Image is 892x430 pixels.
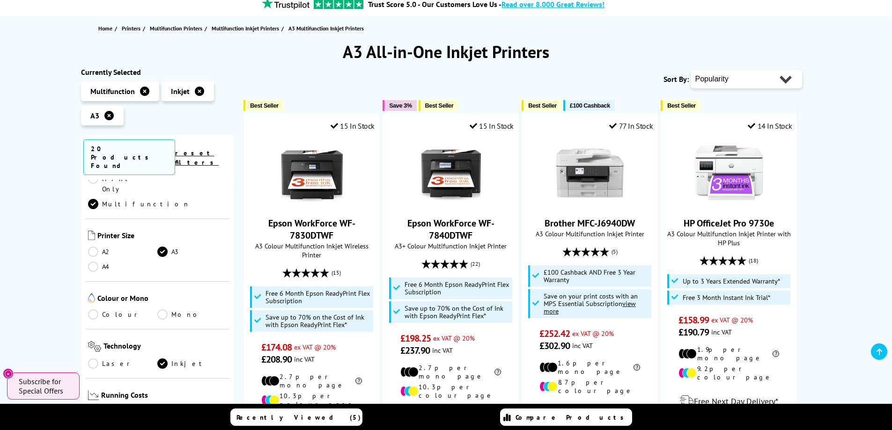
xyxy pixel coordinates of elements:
[268,217,355,241] a: Epson WorkForce WF-7830DTWF
[570,102,610,109] span: £100 Cashback
[749,252,758,270] span: (18)
[432,346,453,355] span: inc VAT
[383,100,416,111] button: Save 3%
[609,121,653,131] div: 77 In Stock
[555,138,625,208] img: Brother MFC-J6940DW
[81,41,811,63] h1: A3 All-in-One Inkjet Printers
[261,353,292,365] span: £208.90
[563,100,615,111] button: £100 Cashback
[265,313,371,328] span: Save up to 70% on the Cost of Ink with Epson ReadyPrint Flex*
[663,74,689,84] span: Sort By:
[88,341,102,352] img: Technology
[389,102,412,109] span: Save 3%
[122,23,143,33] a: Printers
[277,138,347,208] img: Epson WorkForce WF-7830DTWF
[694,138,764,208] img: HP OfficeJet Pro 9730e
[88,174,158,194] a: Print Only
[528,102,557,109] span: Best Seller
[678,314,709,326] span: £158.99
[88,199,190,209] a: Multifunction
[694,200,764,210] a: HP OfficeJet Pro 9730e
[157,247,227,257] a: A3
[19,377,70,395] span: Subscribe for Special Offers
[527,402,653,428] div: modal_delivery
[101,390,227,402] span: Running Costs
[90,111,99,120] span: A3
[157,309,227,320] a: Mono
[157,358,227,369] a: Inkjet
[678,364,779,381] li: 9.2p per colour page
[250,102,279,109] span: Best Seller
[544,299,636,315] u: view more
[711,328,732,336] span: inc VAT
[678,326,709,338] span: £190.79
[171,87,190,96] span: Inkjet
[683,277,780,285] span: Up to 3 Years Extended Warranty*
[544,269,649,284] span: £100 Cashback AND Free 3 Year Warranty
[425,102,454,109] span: Best Seller
[88,390,99,400] img: Running Costs
[90,87,135,96] span: Multifunction
[661,100,700,111] button: Best Seller
[150,23,202,33] span: Multifunction Printers
[400,383,501,400] li: 10.3p per colour page
[666,229,792,247] span: A3 Colour Multifunction Inkjet Printer with HP Plus
[400,364,501,380] li: 2.7p per mono page
[572,329,614,338] span: ex VAT @ 20%
[405,305,510,320] span: Save up to 70% on the Cost of Ink with Epson ReadyPrint Flex*
[236,413,361,422] span: Recently Viewed (5)
[249,241,375,259] span: A3 Colour Multifunction Inkjet Wireless Printer
[150,23,205,33] a: Multifunction Printers
[212,23,279,33] span: Multifunction Inkjet Printers
[527,229,653,238] span: A3 Colour Multifunction Inkjet Printer
[88,247,158,257] a: A2
[522,100,561,111] button: Best Seller
[539,340,570,352] span: £302.90
[400,344,430,357] span: £237.90
[3,368,14,379] button: Close
[516,413,629,422] span: Compare Products
[572,341,593,350] span: inc VAT
[539,359,640,376] li: 1.6p per mono page
[407,217,494,241] a: Epson WorkForce WF-7840DTWF
[684,217,774,229] a: HP OfficeJet Pro 9730e
[294,343,336,351] span: ex VAT @ 20%
[97,231,228,242] span: Printer Size
[470,121,514,131] div: 15 In Stock
[388,241,514,250] span: A3+ Colour Multifunction Inkjet Printer
[332,264,341,282] span: (15)
[261,341,292,353] span: £174.08
[539,328,570,340] span: £252.42
[265,290,371,305] span: Free 6 Month Epson ReadyPrint Flex Subscription
[612,243,618,261] span: (5)
[400,332,431,344] span: £198.25
[471,255,480,273] span: (22)
[405,281,510,296] span: Free 6 Month Epson ReadyPrint Flex Subscription
[98,23,115,33] a: Home
[416,138,486,208] img: Epson WorkForce WF-7840DTWF
[416,200,486,210] a: Epson WorkForce WF-7840DTWF
[544,292,638,315] span: Save on your print costs with an MPS Essential Subscription
[277,200,347,210] a: Epson WorkForce WF-7830DTWF
[683,294,770,301] span: Free 3 Month Instant Ink Trial*
[103,341,227,354] span: Technology
[500,408,632,426] a: Compare Products
[122,23,140,33] span: Printers
[88,309,158,320] a: Colour
[261,392,362,408] li: 10.3p per colour page
[711,315,753,324] span: ex VAT @ 20%
[433,334,475,343] span: ex VAT @ 20%
[261,372,362,389] li: 2.7p per mono page
[88,358,158,369] a: Laser
[539,378,640,395] li: 8.7p per colour page
[243,100,283,111] button: Best Seller
[419,100,458,111] button: Best Seller
[678,345,779,362] li: 1.9p per mono page
[230,408,362,426] a: Recently Viewed (5)
[81,67,235,77] div: Currently Selected
[331,121,375,131] div: 15 In Stock
[88,262,158,272] a: A4
[175,149,219,167] a: reset filters
[545,217,635,229] a: Brother MFC-J6940DW
[83,139,176,175] span: 20 Products Found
